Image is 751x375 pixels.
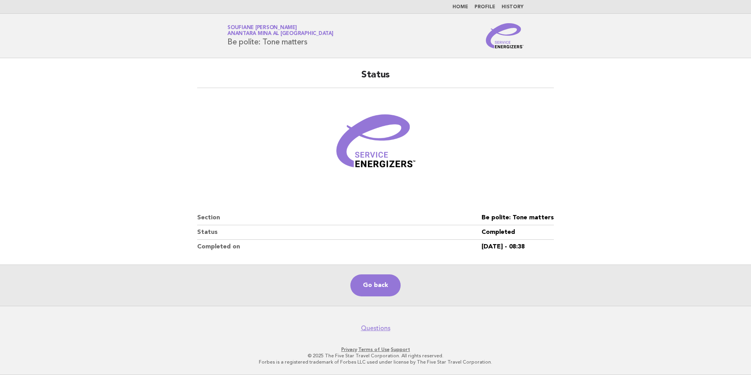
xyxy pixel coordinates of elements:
[502,5,524,9] a: History
[328,97,423,192] img: Verified
[135,346,616,353] p: · ·
[452,5,468,9] a: Home
[227,31,333,37] span: Anantara Mina al [GEOGRAPHIC_DATA]
[350,274,401,296] a: Go back
[135,359,616,365] p: Forbes is a registered trademark of Forbes LLC used under license by The Five Star Travel Corpora...
[197,240,482,254] dt: Completed on
[197,225,482,240] dt: Status
[135,353,616,359] p: © 2025 The Five Star Travel Corporation. All rights reserved.
[358,347,390,352] a: Terms of Use
[197,69,554,88] h2: Status
[197,211,482,225] dt: Section
[227,25,333,36] a: Soufiane [PERSON_NAME]Anantara Mina al [GEOGRAPHIC_DATA]
[482,225,554,240] dd: Completed
[474,5,495,9] a: Profile
[227,26,333,46] h1: Be polite: Tone matters
[391,347,410,352] a: Support
[482,240,554,254] dd: [DATE] - 08:38
[482,211,554,225] dd: Be polite: Tone matters
[341,347,357,352] a: Privacy
[361,324,390,332] a: Questions
[486,23,524,48] img: Service Energizers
